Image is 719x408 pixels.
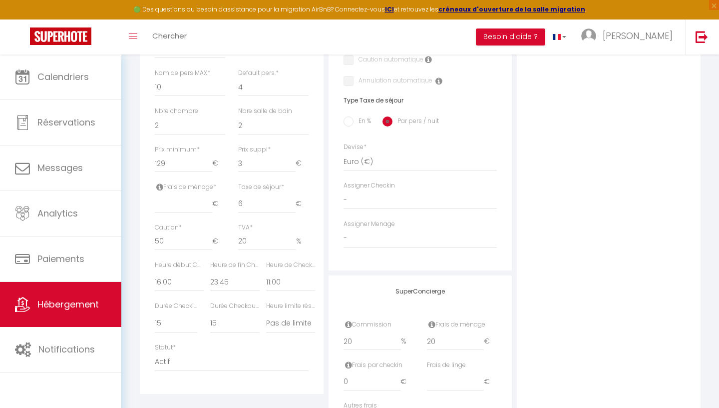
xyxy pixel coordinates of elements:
a: Chercher [145,19,194,54]
label: Default pers. [238,68,279,78]
span: € [400,373,413,391]
label: Taxe de séjour [238,182,284,192]
label: Prix minimum [155,145,200,154]
label: Prix suppl [238,145,271,154]
span: € [296,195,309,213]
label: Caution [155,223,182,232]
i: Frais par checkin [345,361,352,369]
label: Devise [344,142,366,152]
span: Messages [37,161,83,174]
label: TVA [238,223,253,232]
label: Heure début Checkin [155,260,204,270]
span: % [296,232,309,250]
label: Nbre chambre [155,106,198,116]
button: Ouvrir le widget de chat LiveChat [8,4,38,34]
label: Frais de ménage [427,320,485,329]
h6: Type Taxe de séjour [344,97,497,104]
span: € [484,373,497,391]
label: Frais par checkin [427,360,466,370]
button: Besoin d'aide ? [476,28,545,45]
span: Chercher [152,30,187,41]
span: Paiements [37,252,84,265]
h4: SuperConcierge [344,288,497,295]
label: Durée Checkout (min) [210,301,259,311]
span: € [212,195,225,213]
img: ... [581,28,596,43]
span: Hébergement [37,298,99,310]
span: Réservations [37,116,95,128]
label: Heure de Checkout [266,260,315,270]
span: Calendriers [37,70,89,83]
i: Frais de ménage [428,320,435,328]
span: € [212,232,225,250]
span: [PERSON_NAME] [603,29,673,42]
label: Heure de fin Checkin [210,260,259,270]
label: Commission [344,320,391,329]
i: Frais de ménage [156,183,163,191]
span: € [212,154,225,172]
a: ... [PERSON_NAME] [574,19,685,54]
label: Statut [155,343,176,352]
label: Nom de pers MAX [155,68,210,78]
a: créneaux d'ouverture de la salle migration [438,5,585,13]
label: Frais par checkin [344,360,402,370]
a: ICI [385,5,394,13]
span: Analytics [37,207,78,219]
span: % [401,332,413,350]
label: Frais de ménage [155,182,216,192]
span: Notifications [38,343,95,355]
span: € [484,332,497,350]
i: Commission [345,320,352,328]
label: En % [354,116,371,127]
img: Super Booking [30,27,91,45]
label: Heure limite réservation [266,301,315,311]
label: Durée Checkin (min) [155,301,197,311]
span: € [296,154,309,172]
label: Nbre salle de bain [238,106,292,116]
label: Assigner Menage [344,219,395,229]
img: logout [696,30,708,43]
label: Par pers / nuit [392,116,439,127]
label: Caution automatique [354,55,423,66]
label: Assigner Checkin [344,181,395,190]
